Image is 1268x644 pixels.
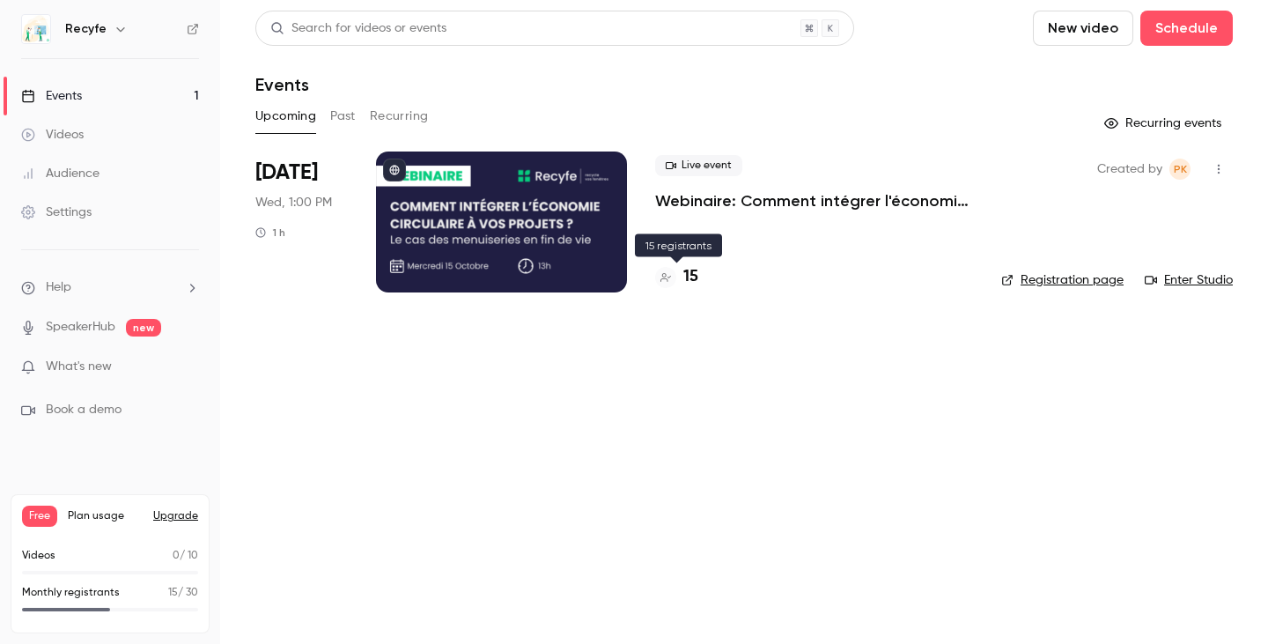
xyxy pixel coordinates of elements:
a: 15 [655,265,698,289]
h4: 15 [683,265,698,289]
div: Videos [21,126,84,144]
p: / 30 [168,585,198,601]
div: Settings [21,204,92,221]
button: Schedule [1140,11,1233,46]
span: PK [1174,159,1187,180]
iframe: Noticeable Trigger [178,359,199,375]
a: Enter Studio [1145,271,1233,289]
p: Monthly registrants [22,585,120,601]
img: Recyfe [22,15,50,43]
button: Past [330,102,356,130]
button: Recurring events [1096,109,1233,137]
h6: Recyfe [65,20,107,38]
span: 15 [168,588,178,598]
span: What's new [46,358,112,376]
div: Audience [21,165,100,182]
button: Upgrade [153,509,198,523]
li: help-dropdown-opener [21,278,199,297]
span: Free [22,506,57,527]
div: 1 h [255,226,285,240]
span: Pauline KATCHAVENDA [1169,159,1191,180]
span: Live event [655,155,742,176]
span: [DATE] [255,159,318,187]
button: Recurring [370,102,429,130]
span: Book a demo [46,401,122,419]
p: Videos [22,548,55,564]
span: new [126,319,161,337]
span: Wed, 1:00 PM [255,194,332,211]
button: New video [1033,11,1133,46]
div: Events [21,87,82,105]
a: Registration page [1001,271,1124,289]
span: Created by [1097,159,1162,180]
span: Help [46,278,71,297]
p: / 10 [173,548,198,564]
a: Webinaire: Comment intégrer l'économie circulaire dans vos projets ? [655,190,973,211]
h1: Events [255,74,309,95]
a: SpeakerHub [46,318,115,337]
button: Upcoming [255,102,316,130]
span: Plan usage [68,509,143,523]
span: 0 [173,551,180,561]
div: Oct 15 Wed, 1:00 PM (Europe/Paris) [255,152,348,292]
div: Search for videos or events [270,19,446,38]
